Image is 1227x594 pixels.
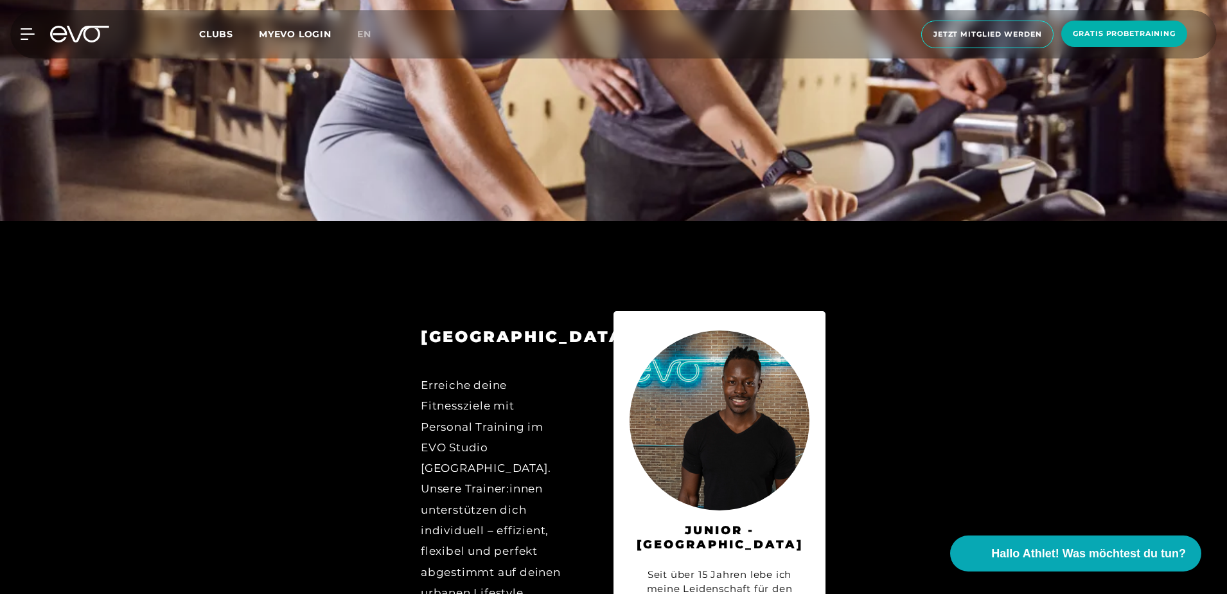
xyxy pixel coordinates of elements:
button: Hallo Athlet! Was möchtest du tun? [950,535,1201,571]
a: Jetzt Mitglied werden [917,21,1057,48]
img: Junior [630,330,809,510]
a: en [357,27,387,42]
span: en [357,28,371,40]
span: Jetzt Mitglied werden [933,29,1041,40]
h3: Junior - [GEOGRAPHIC_DATA] [630,523,809,552]
a: Gratis Probetraining [1057,21,1191,48]
a: Clubs [199,28,259,40]
h3: [GEOGRAPHIC_DATA] [421,327,569,346]
span: Gratis Probetraining [1073,28,1176,39]
span: Hallo Athlet! Was möchtest du tun? [991,545,1186,562]
a: MYEVO LOGIN [259,28,331,40]
span: Clubs [199,28,233,40]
